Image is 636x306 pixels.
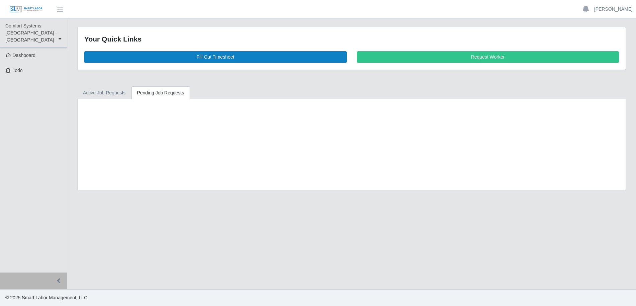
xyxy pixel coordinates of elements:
a: Request Worker [357,51,619,63]
a: Pending Job Requests [131,86,190,99]
span: © 2025 Smart Labor Management, LLC [5,295,87,300]
a: [PERSON_NAME] [594,6,633,13]
div: Your Quick Links [84,34,619,45]
img: SLM Logo [9,6,43,13]
a: Fill Out Timesheet [84,51,347,63]
span: Todo [13,68,23,73]
a: Active Job Requests [77,86,131,99]
span: Dashboard [13,53,36,58]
